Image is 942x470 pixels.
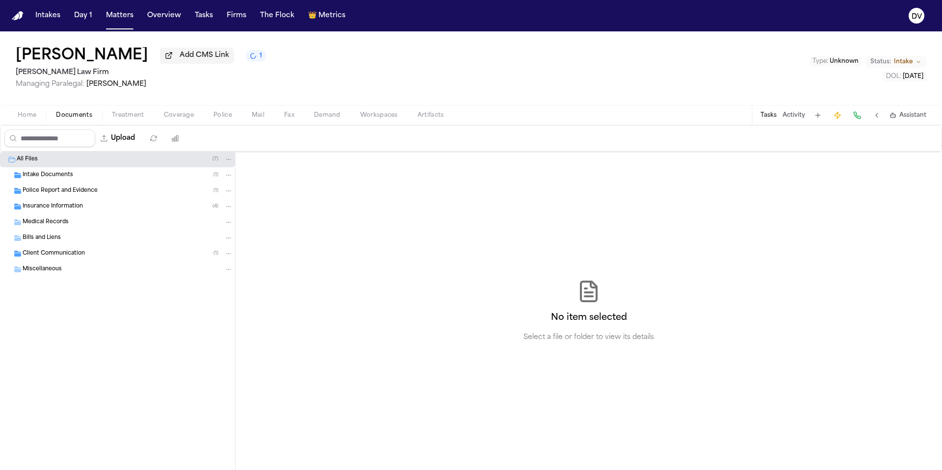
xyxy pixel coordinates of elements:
[830,58,859,64] span: Unknown
[102,7,137,25] button: Matters
[23,171,73,180] span: Intake Documents
[260,52,262,60] span: 1
[418,111,444,119] span: Artifacts
[783,111,805,119] button: Activity
[16,80,84,88] span: Managing Paralegal:
[212,204,218,209] span: ( 4 )
[812,58,828,64] span: Type :
[903,74,923,79] span: [DATE]
[23,234,61,242] span: Bills and Liens
[760,111,777,119] button: Tasks
[12,11,24,21] a: Home
[213,111,232,119] span: Police
[23,250,85,258] span: Client Communication
[16,67,266,78] h2: [PERSON_NAME] Law Firm
[551,311,627,325] h2: No item selected
[213,188,218,193] span: ( 1 )
[314,111,340,119] span: Demand
[213,172,218,178] span: ( 1 )
[180,51,229,60] span: Add CMS Link
[899,111,926,119] span: Assistant
[256,7,298,25] button: The Flock
[160,48,234,63] button: Add CMS Link
[850,108,864,122] button: Make a Call
[213,251,218,256] span: ( 1 )
[890,111,926,119] button: Assistant
[17,156,38,164] span: All Files
[18,111,36,119] span: Home
[883,72,926,81] button: Edit DOL: 2025-09-06
[23,218,69,227] span: Medical Records
[304,7,349,25] button: crownMetrics
[143,7,185,25] button: Overview
[523,333,654,342] p: Select a file or folder to view its details
[284,111,294,119] span: Fax
[865,56,926,68] button: Change status from Intake
[56,111,92,119] span: Documents
[831,108,844,122] button: Create Immediate Task
[811,108,825,122] button: Add Task
[112,111,144,119] span: Treatment
[246,50,266,62] button: 1 active task
[212,157,218,162] span: ( 7 )
[252,111,264,119] span: Mail
[16,47,148,65] button: Edit matter name
[23,265,62,274] span: Miscellaneous
[95,130,141,147] button: Upload
[23,203,83,211] span: Insurance Information
[360,111,398,119] span: Workspaces
[12,11,24,21] img: Finch Logo
[86,80,146,88] span: [PERSON_NAME]
[191,7,217,25] button: Tasks
[894,58,913,66] span: Intake
[223,7,250,25] button: Firms
[23,187,98,195] span: Police Report and Evidence
[16,47,148,65] h1: [PERSON_NAME]
[870,58,891,66] span: Status:
[4,130,95,147] input: Search files
[70,7,96,25] button: Day 1
[164,111,194,119] span: Coverage
[886,74,901,79] span: DOL :
[31,7,64,25] button: Intakes
[810,56,862,66] button: Edit Type: Unknown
